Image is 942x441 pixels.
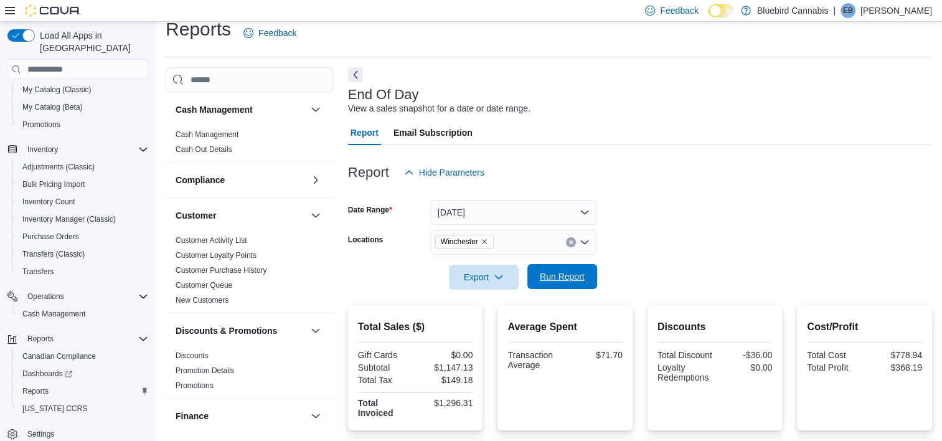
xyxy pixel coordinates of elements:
button: Discounts & Promotions [176,325,306,337]
h3: Report [348,165,389,180]
strong: Total Invoiced [358,398,393,418]
div: Total Tax [358,375,413,385]
div: Total Profit [807,363,862,372]
div: $368.19 [867,363,922,372]
span: Washington CCRS [17,401,148,416]
div: Gift Cards [358,350,413,360]
a: Cash Management [176,130,238,139]
span: [US_STATE] CCRS [22,404,87,414]
span: My Catalog (Beta) [22,102,83,112]
span: Run Report [540,270,585,283]
span: Inventory Count [22,197,75,207]
span: Reports [17,384,148,399]
button: Adjustments (Classic) [12,158,153,176]
a: Reports [17,384,54,399]
label: Locations [348,235,384,245]
div: Discounts & Promotions [166,348,333,398]
span: Dashboards [17,366,148,381]
span: Winchester [441,235,478,248]
button: Customer [308,208,323,223]
button: Compliance [176,174,306,186]
div: Transaction Average [507,350,562,370]
a: Feedback [238,21,301,45]
a: Cash Out Details [176,145,232,154]
button: My Catalog (Classic) [12,81,153,98]
span: Cash Management [17,306,148,321]
button: Transfers [12,263,153,280]
span: Bulk Pricing Import [22,179,85,189]
span: Reports [22,386,49,396]
span: Canadian Compliance [22,351,96,361]
div: -$36.00 [717,350,772,360]
span: My Catalog (Beta) [17,100,148,115]
div: View a sales snapshot for a date or date range. [348,102,530,115]
span: Load All Apps in [GEOGRAPHIC_DATA] [35,29,148,54]
div: $1,147.13 [418,363,473,372]
div: Total Cost [807,350,862,360]
button: Hide Parameters [399,160,489,185]
span: Purchase Orders [22,232,79,242]
span: My Catalog (Classic) [17,82,148,97]
button: Reports [2,330,153,348]
div: Emily Baker [841,3,855,18]
button: [DATE] [430,200,597,225]
button: My Catalog (Beta) [12,98,153,116]
button: Customer [176,209,306,222]
button: Inventory [22,142,63,157]
span: Purchase Orders [17,229,148,244]
button: Next [348,67,363,82]
h2: Total Sales ($) [358,320,473,334]
a: Customer Loyalty Points [176,251,257,260]
div: Loyalty Redemptions [657,363,712,382]
span: Promotions [22,120,60,130]
span: Adjustments (Classic) [17,159,148,174]
h3: Compliance [176,174,225,186]
h2: Average Spent [507,320,623,334]
h3: Cash Management [176,103,253,116]
p: Bluebird Cannabis [757,3,828,18]
div: Customer [166,233,333,313]
h2: Cost/Profit [807,320,922,334]
p: | [833,3,836,18]
button: Discounts & Promotions [308,323,323,338]
a: Customer Activity List [176,236,247,245]
a: My Catalog (Classic) [17,82,97,97]
span: Customer Loyalty Points [176,250,257,260]
span: Settings [27,429,54,439]
button: Cash Management [12,305,153,323]
div: Subtotal [358,363,413,372]
a: Transfers (Classic) [17,247,90,262]
a: Promotions [17,117,65,132]
button: Bulk Pricing Import [12,176,153,193]
div: $71.70 [568,350,623,360]
a: Dashboards [17,366,77,381]
span: Transfers (Classic) [17,247,148,262]
div: Cash Management [166,127,333,162]
button: Reports [12,382,153,400]
span: Canadian Compliance [17,349,148,364]
button: Remove Winchester from selection in this group [481,238,488,245]
span: Feedback [660,4,698,17]
span: Discounts [176,351,209,361]
span: Email Subscription [393,120,473,145]
span: Cash Management [176,130,238,140]
span: Reports [27,334,54,344]
span: New Customers [176,295,228,305]
button: Inventory Manager (Classic) [12,211,153,228]
span: Customer Queue [176,280,232,290]
span: Transfers [22,267,54,277]
a: Promotions [176,381,214,390]
span: Transfers [17,264,148,279]
button: Inventory [2,141,153,158]
button: Cash Management [176,103,306,116]
button: Clear input [566,237,576,247]
a: Bulk Pricing Import [17,177,90,192]
span: Transfers (Classic) [22,249,85,259]
span: EB [843,3,853,18]
a: Canadian Compliance [17,349,101,364]
a: Promotion Details [176,366,235,375]
span: Dark Mode [709,17,709,18]
span: Dashboards [22,369,72,379]
span: Cash Management [22,309,85,319]
a: Adjustments (Classic) [17,159,100,174]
